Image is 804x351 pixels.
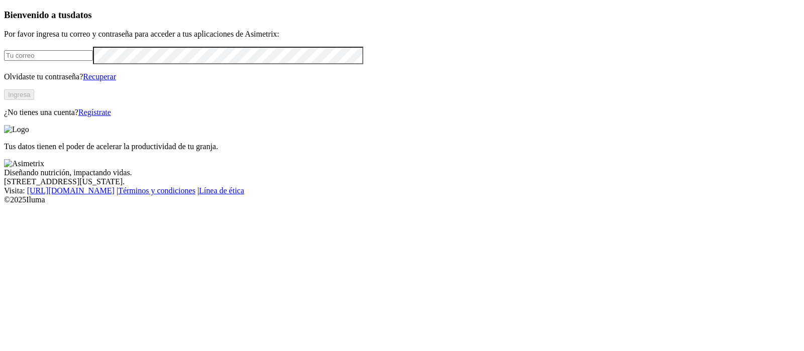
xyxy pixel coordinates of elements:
div: [STREET_ADDRESS][US_STATE]. [4,177,800,186]
h3: Bienvenido a tus [4,10,800,21]
div: © 2025 Iluma [4,195,800,204]
a: Regístrate [78,108,111,116]
div: Diseñando nutrición, impactando vidas. [4,168,800,177]
div: Visita : | | [4,186,800,195]
p: Tus datos tienen el poder de acelerar la productividad de tu granja. [4,142,800,151]
img: Asimetrix [4,159,44,168]
img: Logo [4,125,29,134]
p: Olvidaste tu contraseña? [4,72,800,81]
a: [URL][DOMAIN_NAME] [27,186,115,195]
input: Tu correo [4,50,93,61]
span: datos [70,10,92,20]
button: Ingresa [4,89,34,100]
p: ¿No tienes una cuenta? [4,108,800,117]
a: Línea de ética [199,186,244,195]
p: Por favor ingresa tu correo y contraseña para acceder a tus aplicaciones de Asimetrix: [4,30,800,39]
a: Recuperar [83,72,116,81]
a: Términos y condiciones [118,186,195,195]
